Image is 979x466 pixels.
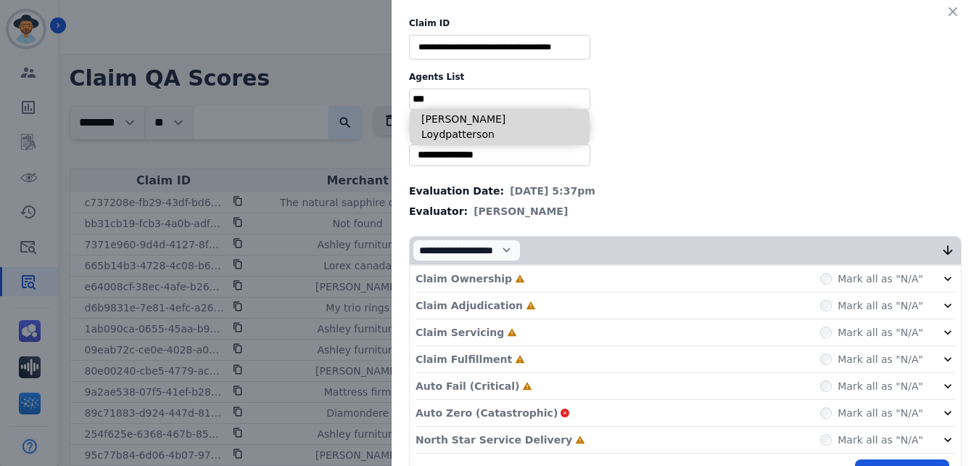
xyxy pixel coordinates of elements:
div: Evaluation Date: [409,184,962,198]
p: Claim Servicing [416,325,504,340]
label: Mark all as "N/A" [838,325,923,340]
p: Claim Fulfillment [416,352,512,367]
label: Mark all as "N/A" [838,298,923,313]
label: Mark all as "N/A" [838,379,923,393]
ul: selected options [413,147,587,163]
span: [PERSON_NAME] [474,204,568,218]
span: [DATE] 5:37pm [510,184,595,198]
p: Auto Fail (Critical) [416,379,519,393]
p: Claim Ownership [416,271,512,286]
label: Merchants List [409,127,962,139]
li: [PERSON_NAME] Loydpatterson [410,109,590,145]
label: Mark all as "N/A" [838,352,923,367]
label: Mark all as "N/A" [838,406,923,420]
label: Claim ID [409,17,962,29]
p: Claim Adjudication [416,298,523,313]
ul: selected options [413,91,587,107]
label: Agents List [409,71,962,83]
label: Mark all as "N/A" [838,433,923,447]
p: Auto Zero (Catastrophic) [416,406,558,420]
label: Mark all as "N/A" [838,271,923,286]
div: Evaluator: [409,204,962,218]
p: North Star Service Delivery [416,433,572,447]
